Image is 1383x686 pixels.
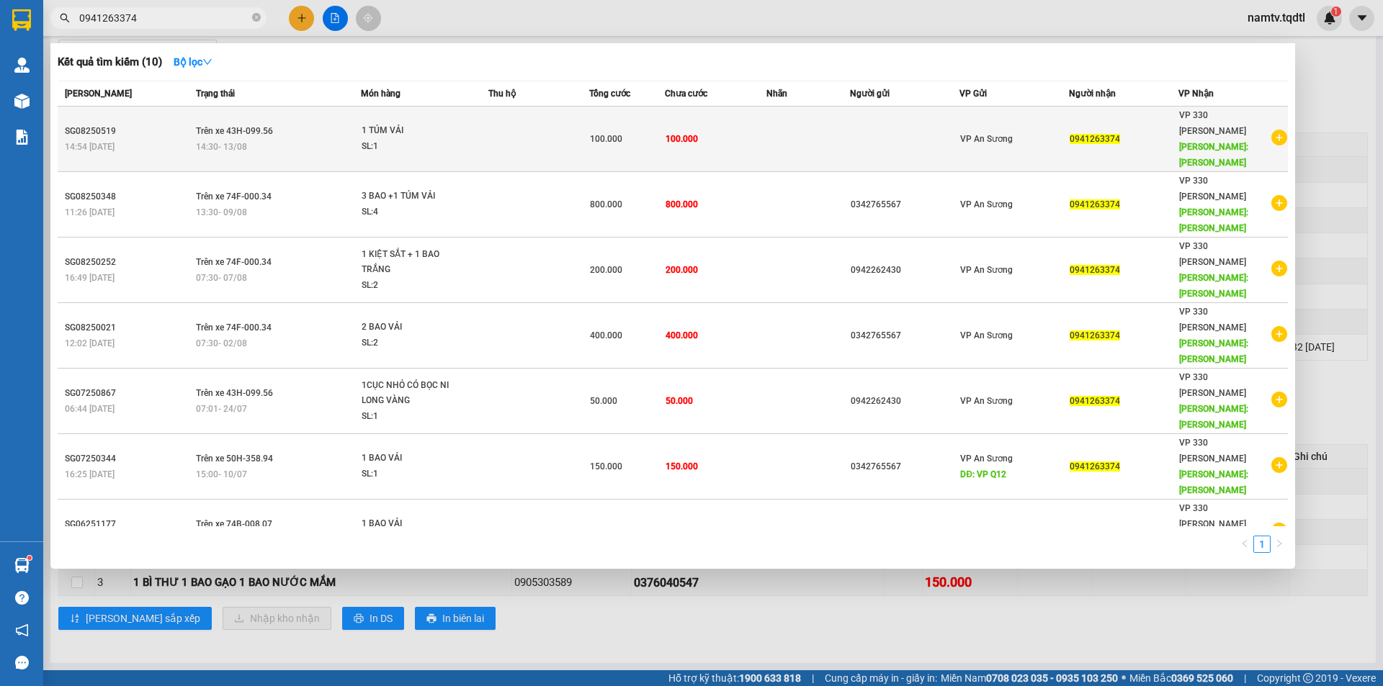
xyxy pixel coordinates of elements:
[12,14,35,29] span: Gửi:
[362,335,470,351] div: SL: 2
[666,330,698,340] span: 400.000
[27,556,32,560] sup: 1
[65,469,115,479] span: 16:25 [DATE]
[666,396,693,406] span: 50.000
[1271,392,1287,407] span: plus-circle
[362,320,470,335] div: 2 BAO VẢI
[14,558,30,573] img: warehouse-icon
[1271,536,1288,553] button: right
[362,139,470,155] div: SL: 1
[1271,536,1288,553] li: Next Page
[362,516,470,532] div: 1 BAO VẢI
[65,273,115,283] span: 16:49 [DATE]
[362,451,470,466] div: 1 BAO VẢI
[123,12,287,47] div: VP 330 [PERSON_NAME]
[959,89,987,99] span: VP Gửi
[960,265,1013,275] span: VP An Sương
[65,142,115,152] span: 14:54 [DATE]
[960,199,1013,209] span: VP An Sương
[196,89,235,99] span: Trạng thái
[362,466,470,482] div: SL: 1
[196,519,272,529] span: Trên xe 74B-008.07
[590,330,622,340] span: 400.000
[196,207,247,217] span: 13:30 - 09/08
[65,207,115,217] span: 11:26 [DATE]
[1179,241,1246,267] span: VP 330 [PERSON_NAME]
[1179,438,1246,464] span: VP 330 [PERSON_NAME]
[590,265,622,275] span: 200.000
[1179,273,1248,299] span: [PERSON_NAME]: [PERSON_NAME]
[252,12,261,25] span: close-circle
[589,89,630,99] span: Tổng cước
[196,142,247,152] span: 14:30 - 13/08
[1179,404,1248,430] span: [PERSON_NAME]: [PERSON_NAME]
[1271,261,1287,276] span: plus-circle
[1275,539,1284,548] span: right
[1179,110,1246,136] span: VP 330 [PERSON_NAME]
[196,453,273,464] span: Trên xe 50H-358.94
[79,10,249,26] input: Tìm tên, số ĐT hoặc mã đơn
[174,56,212,68] strong: Bộ lọc
[196,338,247,348] span: 07:30 - 02/08
[666,461,698,471] span: 150.000
[14,94,30,109] img: warehouse-icon
[851,197,959,212] div: 0342765567
[14,58,30,73] img: warehouse-icon
[65,124,192,139] div: SG08250519
[960,330,1013,340] span: VP An Sương
[123,83,287,108] span: [PERSON_NAME]
[1070,330,1120,340] span: 0941263374
[1179,142,1248,168] span: [PERSON_NAME]: [PERSON_NAME]
[960,453,1013,464] span: VP An Sương
[851,328,959,343] div: 0342765567
[1254,536,1270,552] a: 1
[851,394,959,409] div: 0942262430
[1240,539,1249,548] span: left
[1070,199,1120,209] span: 0941263374
[196,273,247,283] span: 07:30 - 07/08
[123,14,158,29] span: Nhận:
[15,656,29,669] span: message
[1179,469,1248,495] span: [PERSON_NAME]: [PERSON_NAME]
[1253,536,1271,553] li: 1
[196,469,247,479] span: 15:00 - 10/07
[766,89,787,99] span: Nhãn
[1069,89,1116,99] span: Người nhận
[362,278,470,294] div: SL: 2
[12,9,31,31] img: logo-vxr
[362,189,470,204] div: 3 BAO +1 TÚM VẢI
[666,199,698,209] span: 800.000
[1178,89,1214,99] span: VP Nhận
[362,247,470,278] div: 1 KIỆT SẮT + 1 BAO TRẮNG
[362,123,470,139] div: 1 TÚM VẢI
[1271,457,1287,473] span: plus-circle
[65,89,132,99] span: [PERSON_NAME]
[196,404,247,414] span: 07:01 - 24/07
[65,320,192,335] div: SG08250021
[850,89,890,99] span: Người gửi
[960,134,1013,144] span: VP An Sương
[1179,207,1248,233] span: [PERSON_NAME]: [PERSON_NAME]
[1070,265,1120,275] span: 0941263374
[65,451,192,466] div: SG07250344
[1179,307,1246,333] span: VP 330 [PERSON_NAME]
[65,386,192,401] div: SG07250867
[362,204,470,220] div: SL: 4
[590,134,622,144] span: 100.000
[960,469,1006,479] span: DĐ: VP Q12
[12,12,113,47] div: VP An Sương
[162,50,224,73] button: Bộ lọcdown
[590,199,622,209] span: 800.000
[1271,326,1287,342] span: plus-circle
[851,263,959,278] div: 0942262430
[1070,396,1120,406] span: 0941263374
[123,47,287,67] div: 0981847224
[1179,503,1246,529] span: VP 330 [PERSON_NAME]
[362,378,470,409] div: 1CỤC NHỎ CÓ BỌC NI LONG VÀNG
[1179,338,1248,364] span: [PERSON_NAME]: [PERSON_NAME]
[666,265,698,275] span: 200.000
[65,404,115,414] span: 06:44 [DATE]
[1271,195,1287,211] span: plus-circle
[65,517,192,532] div: SG06251177
[202,57,212,67] span: down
